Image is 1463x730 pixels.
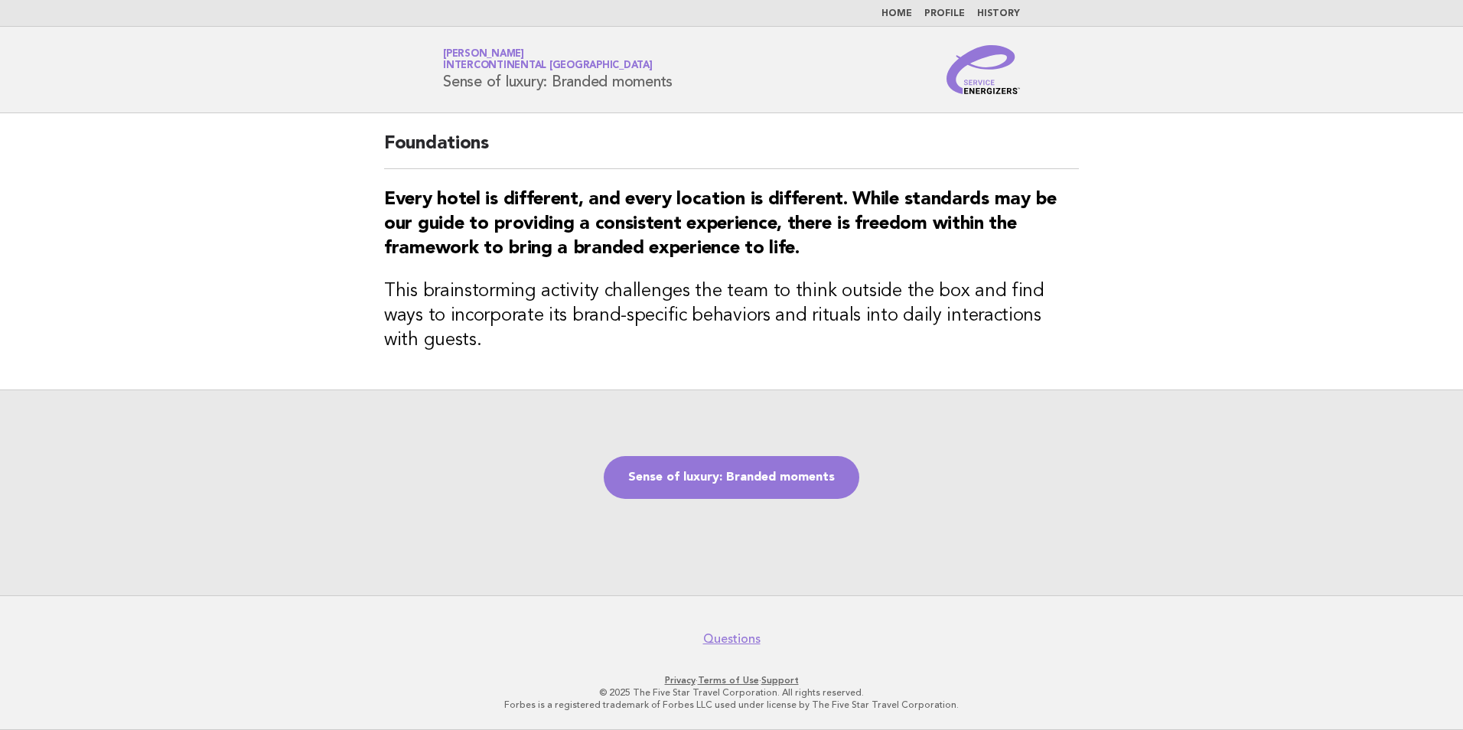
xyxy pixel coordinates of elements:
[384,132,1079,169] h2: Foundations
[881,9,912,18] a: Home
[263,686,1200,699] p: © 2025 The Five Star Travel Corporation. All rights reserved.
[698,675,759,686] a: Terms of Use
[263,674,1200,686] p: · ·
[761,675,799,686] a: Support
[384,191,1057,258] strong: Every hotel is different, and every location is different. While standards may be our guide to pr...
[443,61,653,71] span: InterContinental [GEOGRAPHIC_DATA]
[384,279,1079,353] h3: This brainstorming activity challenges the team to think outside the box and find ways to incorpo...
[703,631,761,647] a: Questions
[443,49,653,70] a: [PERSON_NAME]InterContinental [GEOGRAPHIC_DATA]
[977,9,1020,18] a: History
[947,45,1020,94] img: Service Energizers
[604,456,859,499] a: Sense of luxury: Branded moments
[665,675,696,686] a: Privacy
[263,699,1200,711] p: Forbes is a registered trademark of Forbes LLC used under license by The Five Star Travel Corpora...
[924,9,965,18] a: Profile
[443,50,673,90] h1: Sense of luxury: Branded moments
